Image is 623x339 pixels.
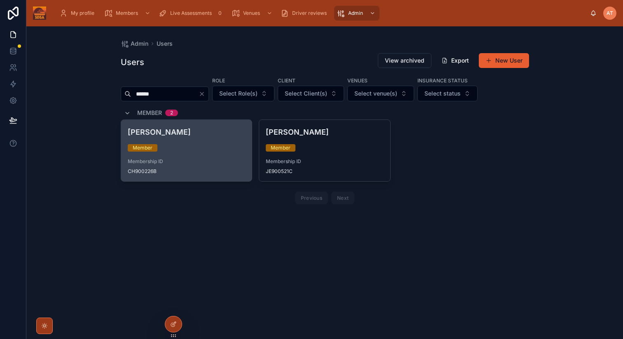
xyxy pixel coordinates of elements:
span: Select Role(s) [219,89,258,98]
button: View archived [378,53,431,68]
h4: [PERSON_NAME] [266,126,384,138]
div: Member [271,144,290,152]
span: Select Client(s) [285,89,327,98]
button: Select Button [212,86,274,101]
div: 2 [170,110,173,116]
button: Export [435,53,475,68]
span: Select venue(s) [354,89,397,98]
span: CH900226B [128,168,246,175]
span: Member [137,109,162,117]
a: Live Assessments0 [156,6,227,21]
a: Driver reviews [278,6,333,21]
div: Member [133,144,152,152]
a: Admin [121,40,148,48]
button: Select Button [347,86,414,101]
label: Venues [347,77,368,84]
div: 0 [215,8,225,18]
span: My profile [71,10,94,16]
span: View archived [385,56,424,65]
span: Membership ID [266,158,384,165]
a: Users [157,40,173,48]
button: Select Button [417,86,478,101]
button: Select Button [278,86,344,101]
span: JE900521C [266,168,384,175]
a: My profile [57,6,100,21]
button: Clear [199,91,208,97]
label: Role [212,77,225,84]
span: Membership ID [128,158,246,165]
button: New User [479,53,529,68]
div: scrollable content [53,4,590,22]
span: Admin [131,40,148,48]
span: AT [607,10,613,16]
a: Members [102,6,155,21]
img: App logo [33,7,46,20]
span: Select status [424,89,461,98]
span: Live Assessments [170,10,212,16]
label: Insurance status [417,77,468,84]
span: Admin [348,10,363,16]
span: Members [116,10,138,16]
a: [PERSON_NAME]MemberMembership IDCH900226B [121,119,253,182]
a: [PERSON_NAME]MemberMembership IDJE900521C [259,119,391,182]
span: Driver reviews [292,10,327,16]
a: Admin [334,6,379,21]
label: Client [278,77,295,84]
a: Venues [229,6,276,21]
span: Venues [243,10,260,16]
h1: Users [121,56,144,68]
h4: [PERSON_NAME] [128,126,246,138]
